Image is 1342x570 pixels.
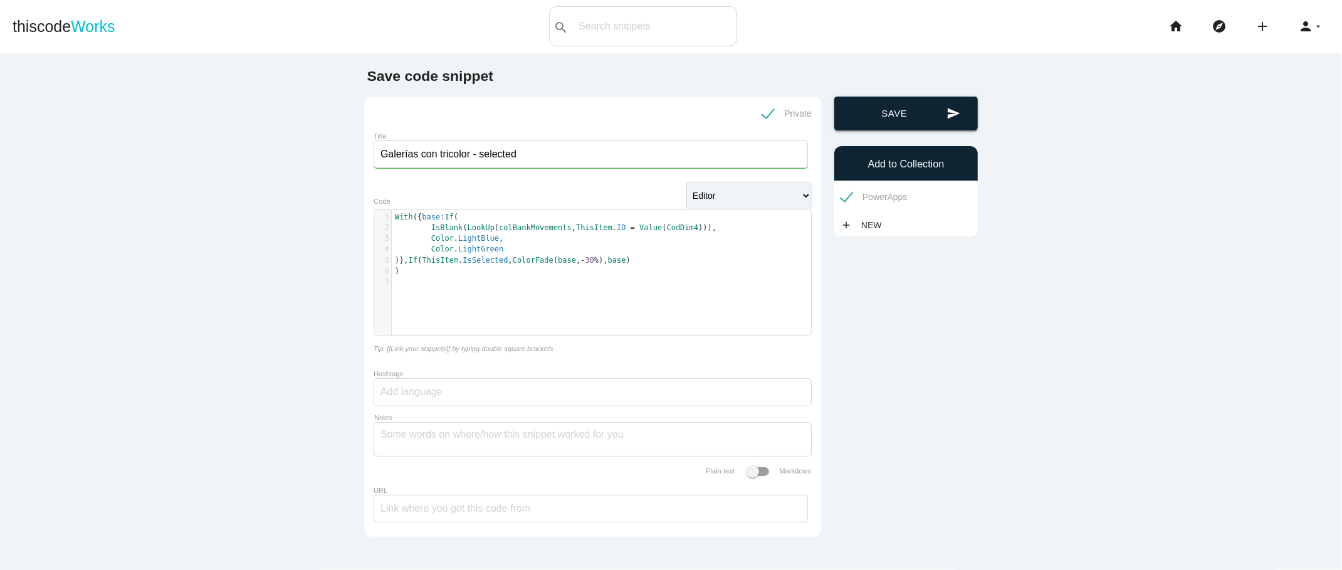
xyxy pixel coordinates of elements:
div: 2 [374,223,391,233]
input: Link where you got this code from [374,495,808,522]
div: 5 [374,255,391,266]
div: 1 [374,212,391,223]
i: search [553,8,569,48]
span: ColorFade [513,256,553,265]
span: base [608,256,626,265]
i: send [946,97,960,130]
span: LightBlue [458,234,499,243]
span: colBankMovements [499,223,572,232]
span: . [395,245,504,253]
label: Notes [374,414,392,422]
i: arrow_drop_down [1313,6,1323,46]
span: If [445,213,454,221]
span: Color [431,245,454,253]
button: search [550,7,572,46]
span: % [594,256,599,265]
div: 6 [374,266,391,277]
span: CodDim4 [667,223,699,232]
i: home [1168,6,1183,46]
span: 30 [585,256,594,265]
span: Private [762,106,812,122]
h6: Add to Collection [841,159,972,170]
span: = [631,223,635,232]
span: With [395,213,413,221]
div: 3 [374,233,391,244]
label: Title [374,132,387,140]
span: base [558,256,576,265]
label: URL [374,487,387,494]
i: explore [1212,6,1227,46]
b: Save code snippet [367,68,494,84]
input: Search snippets [572,13,737,40]
span: ThisItem [576,223,612,232]
span: PowerApps [841,189,908,205]
span: )}, ( . , ( , ), ) [395,256,631,265]
button: sendSave [834,97,978,130]
div: 7 [374,277,391,287]
span: ({ : ( [395,213,458,221]
span: Works [71,18,115,35]
i: person [1298,6,1313,46]
span: base [422,213,440,221]
span: ( ( , . ( ))), [395,223,716,232]
span: If [409,256,417,265]
span: IsBlank [431,223,463,232]
label: Hashtags [374,370,403,377]
span: ThisItem [422,256,458,265]
span: . , [395,234,504,243]
span: ID [617,223,626,232]
i: add [1255,6,1270,46]
i: add [841,214,852,236]
input: Add language [380,379,456,405]
a: addNew [841,214,888,236]
span: IsSelected [463,256,508,265]
span: LightGreen [458,245,503,253]
input: What does this code do? [374,140,808,168]
span: Color [431,234,454,243]
span: ) [395,267,399,275]
span: LookUp [468,223,495,232]
a: thiscodeWorks [13,6,115,46]
span: - [580,256,585,265]
div: 4 [374,244,391,255]
label: Plain text Markdown [706,467,812,475]
span: Value [639,223,662,232]
i: Tip: [[Link your snippets]] by typing double square brackets [374,345,553,352]
label: Code [374,198,391,205]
